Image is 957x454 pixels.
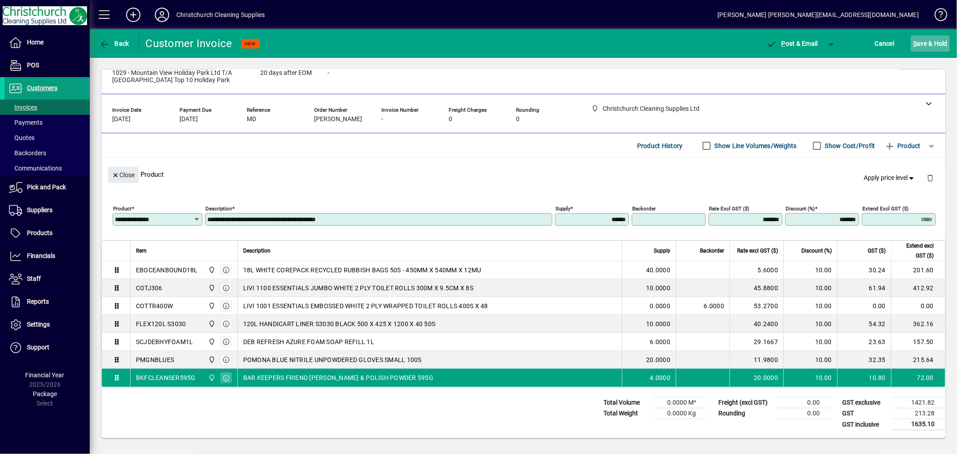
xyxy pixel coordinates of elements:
[9,119,43,126] span: Payments
[637,139,683,153] span: Product History
[4,245,90,267] a: Financials
[880,138,925,154] button: Product
[4,314,90,336] a: Settings
[599,397,653,408] td: Total Volume
[783,333,837,351] td: 10.00
[837,351,891,369] td: 32.35
[9,149,46,157] span: Backorders
[783,351,837,369] td: 10.00
[33,390,57,397] span: Package
[146,36,232,51] div: Customer Invoice
[4,222,90,244] a: Products
[314,116,362,123] span: [PERSON_NAME]
[97,35,131,52] button: Back
[27,321,50,328] span: Settings
[4,115,90,130] a: Payments
[919,167,941,188] button: Delete
[837,261,891,279] td: 30.24
[99,40,129,47] span: Back
[709,205,749,212] mat-label: Rate excl GST ($)
[176,8,265,22] div: Christchurch Cleaning Supplies
[27,39,44,46] span: Home
[891,297,945,315] td: 0.00
[766,40,818,47] span: ost & Email
[260,70,312,77] span: 20 days after EOM
[783,261,837,279] td: 10.00
[206,373,216,383] span: Christchurch Cleaning Supplies Ltd
[136,301,173,310] div: COTTR400W
[823,141,875,150] label: Show Cost/Profit
[891,315,945,333] td: 362.16
[735,337,778,346] div: 29.1667
[26,371,65,379] span: Financial Year
[245,41,256,47] span: NEW
[650,301,671,310] span: 0.0000
[27,298,49,305] span: Reports
[4,336,90,359] a: Support
[783,297,837,315] td: 10.00
[206,355,216,365] span: Christchurch Cleaning Supplies Ltd
[4,31,90,54] a: Home
[837,369,891,387] td: 10.80
[837,333,891,351] td: 23.63
[919,174,941,182] app-page-header-button: Delete
[27,275,41,282] span: Staff
[27,183,66,191] span: Pick and Pack
[136,246,147,256] span: Item
[891,419,945,430] td: 1635.10
[148,7,176,23] button: Profile
[243,355,422,364] span: POMONA BLUE NITRILE UNPOWDERED GLOVES SMALL 100S
[243,319,436,328] span: 120L HANDICART LINER S3030 BLACK 500 X 425 X 1200 X 40 50S
[801,246,832,256] span: Discount (%)
[714,408,777,419] td: Rounding
[136,319,186,328] div: FLEX120L S3030
[646,266,670,275] span: 40.0000
[786,205,815,212] mat-label: Discount (%)
[449,116,452,123] span: 0
[136,373,196,382] div: BKFCLEANSER595G
[243,266,481,275] span: 18L WHITE COREPACK RECYCLED RUBBISH BAGS 50S - 450MM X 540MM X 12MU
[243,337,374,346] span: DEB REFRESH AZURE FOAM SOAP REFILL 1L
[891,333,945,351] td: 157.50
[735,373,778,382] div: 20.0000
[136,337,193,346] div: SCJDEBHYFOAM1L
[247,116,256,123] span: MD
[650,373,671,382] span: 4.0000
[179,116,198,123] span: [DATE]
[862,205,909,212] mat-label: Extend excl GST ($)
[136,355,174,364] div: PMGNBLUES
[206,337,216,347] span: Christchurch Cleaning Supplies Ltd
[838,397,891,408] td: GST exclusive
[136,284,162,292] div: COTJ306
[735,319,778,328] div: 40.2400
[891,408,945,419] td: 213.28
[4,100,90,115] a: Invoices
[777,397,830,408] td: 0.00
[328,70,329,77] span: -
[243,246,271,256] span: Description
[704,301,725,310] span: 6.0000
[632,205,656,212] mat-label: Backorder
[891,369,945,387] td: 72.00
[654,246,670,256] span: Supply
[911,35,950,52] button: Save & Hold
[735,355,778,364] div: 11.9800
[9,134,35,141] span: Quotes
[717,8,919,22] div: [PERSON_NAME] [PERSON_NAME][EMAIL_ADDRESS][DOMAIN_NAME]
[737,246,778,256] span: Rate excl GST ($)
[112,70,247,84] span: 1029 - Mountain View Holiday Park Ltd T/A [GEOGRAPHIC_DATA] Top 10 Holiday Park
[9,165,62,172] span: Communications
[897,241,934,261] span: Extend excl GST ($)
[782,40,786,47] span: P
[891,351,945,369] td: 215.64
[243,373,433,382] span: BAR KEEPERS FRIEND [PERSON_NAME] & POLISH POWDER 595G
[9,104,37,111] span: Invoices
[891,397,945,408] td: 1421.82
[783,315,837,333] td: 10.00
[783,369,837,387] td: 10.00
[783,279,837,297] td: 10.00
[90,35,139,52] app-page-header-button: Back
[861,170,920,186] button: Apply price level
[761,35,822,52] button: Post & Email
[653,408,707,419] td: 0.0000 Kg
